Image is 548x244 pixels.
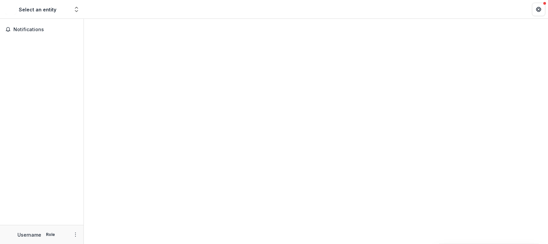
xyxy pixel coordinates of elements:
[19,6,56,13] div: Select an entity
[17,231,41,238] p: Username
[72,3,81,16] button: Open entity switcher
[13,27,78,33] span: Notifications
[532,3,545,16] button: Get Help
[71,231,79,239] button: More
[44,232,57,238] p: Role
[3,24,81,35] button: Notifications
